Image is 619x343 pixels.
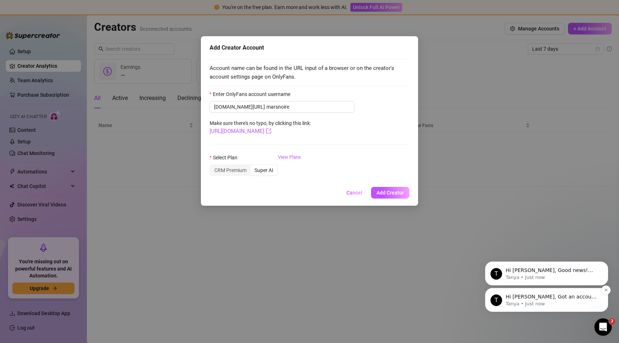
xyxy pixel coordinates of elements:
span: Add Creator [376,190,404,196]
span: Make sure there's no typo, by clicking this link: [210,120,311,134]
div: CRM Premium [210,165,250,175]
iframe: Intercom live chat [594,318,612,336]
span: Account name can be found in the URL input of a browser or on the creator's account settings page... [210,64,409,81]
button: Cancel [341,187,368,198]
div: Add Creator Account [210,43,409,52]
label: Select Plan [210,154,242,162]
span: 2 [609,318,615,324]
input: Enter OnlyFans account username [266,103,350,111]
div: Super AI [250,165,277,175]
iframe: Intercom notifications message [474,216,619,323]
a: View Plans [278,154,301,183]
a: [URL][DOMAIN_NAME]export [210,128,271,134]
div: segmented control [210,164,278,176]
span: export [266,128,271,134]
span: Cancel [346,190,362,196]
button: Add Creator [371,187,409,198]
label: Enter OnlyFans account username [210,90,295,98]
span: [DOMAIN_NAME][URL] [214,103,265,111]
